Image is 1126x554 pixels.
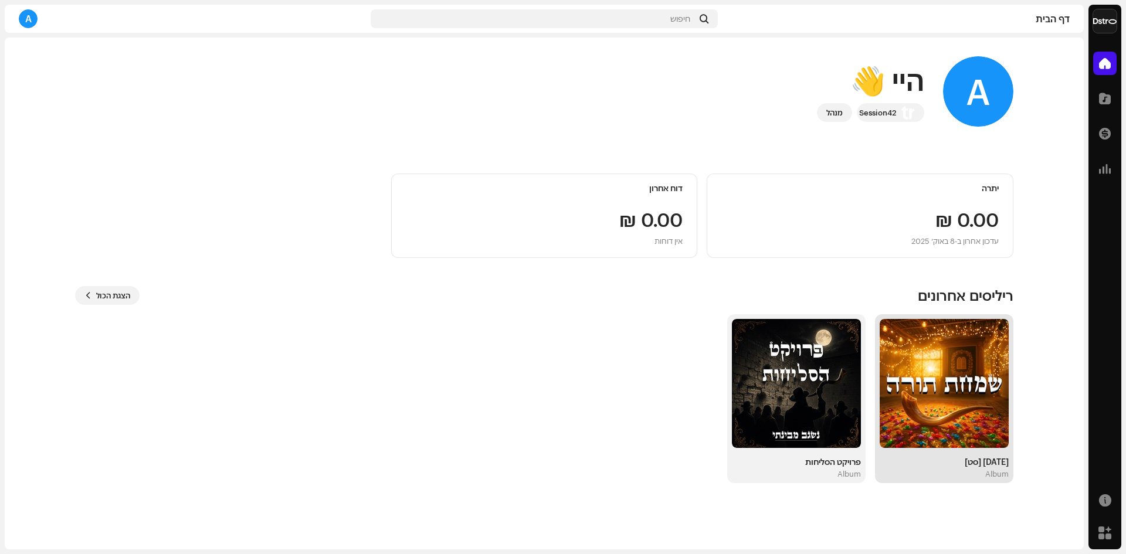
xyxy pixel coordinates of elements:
span: חיפוש [670,14,690,23]
div: אין דוחות [654,234,683,248]
div: Album [837,469,861,478]
button: הצגת הכול [75,286,140,305]
div: דף הבית [723,14,1070,23]
div: A [943,56,1013,127]
div: היי 👋 [817,61,924,98]
div: Session42 [859,106,896,120]
div: Album [985,469,1009,478]
div: פרויקט הסליחות [732,457,861,467]
div: יתרה [721,183,999,193]
div: דוח אחרון [406,183,683,193]
img: 94e5f6ef-caab-4d0e-93e6-3d4093316445 [732,319,861,448]
re-o-card-value: דוח אחרון [391,174,698,258]
div: [DATE] [סט] [880,457,1009,467]
h3: ריליסים אחרונים [918,286,1013,305]
span: הצגת הכול [96,284,130,307]
div: עדכון אחרון ב-8 באוק׳ 2025 [721,234,999,248]
re-o-card-value: יתרה [707,174,1013,258]
img: a754eb8e-f922-4056-8001-d1d15cdf72ef [901,106,915,120]
div: מנהל [826,106,843,120]
img: def65446-1c7d-4653-8181-65b0271c3b39 [880,319,1009,448]
img: a754eb8e-f922-4056-8001-d1d15cdf72ef [1093,9,1117,33]
div: A [19,9,38,28]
